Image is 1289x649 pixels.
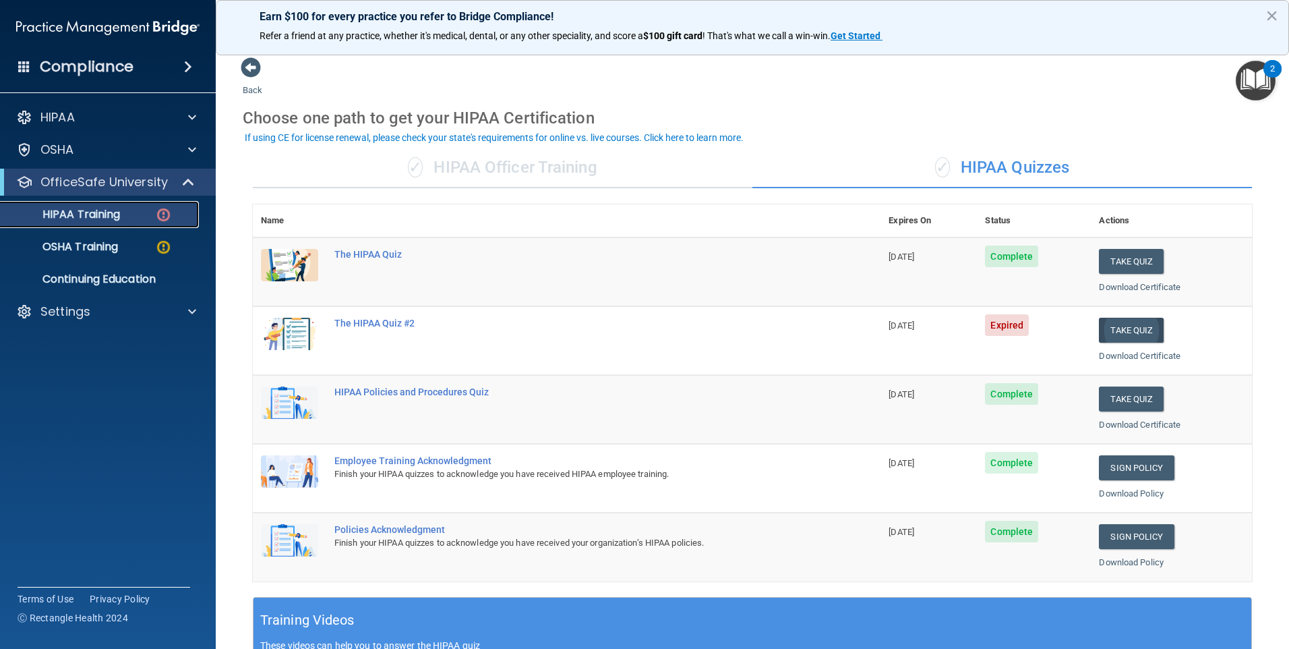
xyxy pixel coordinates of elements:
span: Complete [985,521,1038,542]
img: danger-circle.6113f641.png [155,206,172,223]
button: Close [1265,5,1278,26]
button: Take Quiz [1099,249,1164,274]
span: [DATE] [889,320,914,331]
div: HIPAA Officer Training [253,148,752,188]
span: [DATE] [889,389,914,399]
a: OfficeSafe University [16,174,196,190]
th: Name [253,204,326,237]
a: Download Policy [1099,557,1164,567]
button: If using CE for license renewal, please check your state's requirements for online vs. live cours... [243,131,746,144]
span: [DATE] [889,527,914,537]
a: Back [243,69,262,95]
a: HIPAA [16,109,196,125]
p: OSHA Training [9,240,118,254]
strong: $100 gift card [643,30,702,41]
img: PMB logo [16,14,200,41]
span: [DATE] [889,458,914,468]
a: OSHA [16,142,196,158]
div: The HIPAA Quiz #2 [334,318,813,329]
p: OfficeSafe University [40,174,168,190]
div: Policies Acknowledgment [334,524,813,535]
p: OSHA [40,142,74,158]
a: Settings [16,304,196,320]
span: Expired [985,314,1029,336]
span: ✓ [935,157,950,177]
th: Expires On [880,204,977,237]
a: Sign Policy [1099,455,1174,480]
a: Download Certificate [1099,420,1180,430]
p: Settings [40,304,90,320]
span: Ⓒ Rectangle Health 2024 [18,611,128,625]
a: Get Started [831,30,882,41]
p: HIPAA [40,109,75,125]
a: Terms of Use [18,592,73,606]
div: HIPAA Quizzes [752,148,1252,188]
p: Continuing Education [9,273,193,286]
a: Sign Policy [1099,524,1174,549]
span: Complete [985,383,1038,405]
span: Refer a friend at any practice, whether it's medical, dental, or any other speciality, and score a [260,30,643,41]
span: ✓ [408,157,423,177]
div: Finish your HIPAA quizzes to acknowledge you have received your organization’s HIPAA policies. [334,535,813,551]
p: HIPAA Training [9,208,120,221]
th: Status [977,204,1091,237]
h4: Compliance [40,57,133,76]
span: [DATE] [889,252,914,262]
a: Privacy Policy [90,592,150,606]
th: Actions [1091,204,1252,237]
div: If using CE for license renewal, please check your state's requirements for online vs. live cours... [245,133,744,142]
img: warning-circle.0cc9ac19.png [155,239,172,256]
button: Take Quiz [1099,387,1164,412]
button: Open Resource Center, 2 new notifications [1236,61,1276,101]
div: Choose one path to get your HIPAA Certification [243,98,1262,138]
span: ! That's what we call a win-win. [702,30,831,41]
div: HIPAA Policies and Procedures Quiz [334,387,813,397]
div: Finish your HIPAA quizzes to acknowledge you have received HIPAA employee training. [334,466,813,482]
div: Employee Training Acknowledgment [334,455,813,466]
a: Download Policy [1099,488,1164,499]
span: Complete [985,246,1038,267]
button: Take Quiz [1099,318,1164,343]
div: The HIPAA Quiz [334,249,813,260]
a: Download Certificate [1099,351,1180,361]
a: Download Certificate [1099,282,1180,292]
div: 2 [1270,69,1275,86]
strong: Get Started [831,30,880,41]
p: Earn $100 for every practice you refer to Bridge Compliance! [260,10,1245,23]
span: Complete [985,452,1038,474]
h5: Training Videos [260,609,355,632]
